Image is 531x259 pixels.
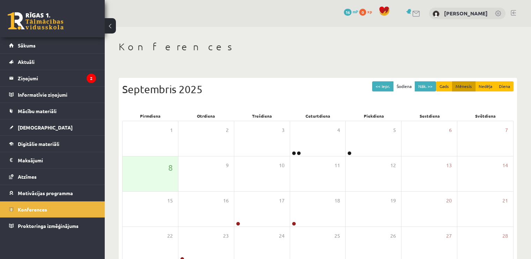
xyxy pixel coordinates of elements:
[502,162,508,169] span: 14
[167,232,173,240] span: 22
[234,111,290,121] div: Trešdiena
[18,206,47,213] span: Konferences
[226,126,229,134] span: 2
[87,74,96,83] i: 2
[346,111,402,121] div: Piekdiena
[168,162,173,173] span: 8
[9,152,96,168] a: Maksājumi
[446,232,452,240] span: 27
[9,218,96,234] a: Proktoringa izmēģinājums
[170,126,173,134] span: 1
[390,197,396,205] span: 19
[9,37,96,53] a: Sākums
[444,10,488,17] a: [PERSON_NAME]
[402,111,458,121] div: Sestdiena
[359,9,375,14] a: 0 xp
[446,162,452,169] span: 13
[282,126,285,134] span: 3
[505,126,508,134] span: 7
[334,197,340,205] span: 18
[18,42,36,49] span: Sākums
[18,152,96,168] legend: Maksājumi
[436,81,452,91] button: Gads
[178,111,234,121] div: Otrdiena
[390,162,396,169] span: 12
[223,197,229,205] span: 16
[18,223,79,229] span: Proktoringa izmēģinājums
[458,111,514,121] div: Svētdiena
[18,141,59,147] span: Digitālie materiāli
[226,162,229,169] span: 9
[334,162,340,169] span: 11
[18,87,96,103] legend: Informatīvie ziņojumi
[9,201,96,217] a: Konferences
[433,10,440,17] img: Sandijs Adriāns Suproņonoks
[8,12,64,30] a: Rīgas 1. Tālmācības vidusskola
[334,232,340,240] span: 25
[18,59,35,65] span: Aktuāli
[9,103,96,119] a: Mācību materiāli
[279,197,285,205] span: 17
[18,190,73,196] span: Motivācijas programma
[337,126,340,134] span: 4
[9,169,96,185] a: Atzīmes
[279,162,285,169] span: 10
[393,81,415,91] button: Šodiena
[367,9,372,14] span: xp
[359,9,366,16] span: 0
[122,111,178,121] div: Pirmdiena
[223,232,229,240] span: 23
[452,81,475,91] button: Mēnesis
[372,81,393,91] button: << Iepr.
[9,119,96,135] a: [DEMOGRAPHIC_DATA]
[18,70,96,86] legend: Ziņojumi
[446,197,452,205] span: 20
[18,108,57,114] span: Mācību materiāli
[415,81,436,91] button: Nāk. >>
[18,124,73,131] span: [DEMOGRAPHIC_DATA]
[167,197,173,205] span: 15
[9,70,96,86] a: Ziņojumi2
[18,173,37,180] span: Atzīmes
[502,197,508,205] span: 21
[393,126,396,134] span: 5
[495,81,514,91] button: Diena
[119,41,517,53] h1: Konferences
[353,9,358,14] span: mP
[390,232,396,240] span: 26
[9,87,96,103] a: Informatīvie ziņojumi
[279,232,285,240] span: 24
[344,9,358,14] a: 16 mP
[344,9,352,16] span: 16
[9,136,96,152] a: Digitālie materiāli
[9,185,96,201] a: Motivācijas programma
[502,232,508,240] span: 28
[449,126,452,134] span: 6
[122,81,514,97] div: Septembris 2025
[475,81,496,91] button: Nedēļa
[9,54,96,70] a: Aktuāli
[290,111,346,121] div: Ceturtdiena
